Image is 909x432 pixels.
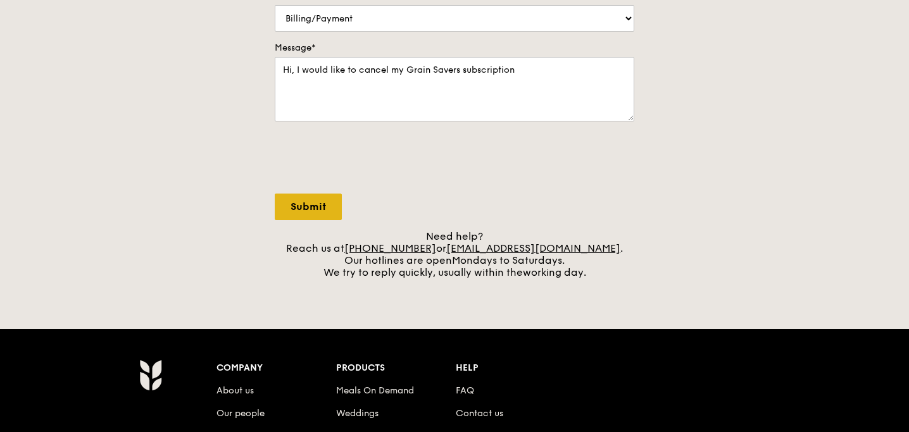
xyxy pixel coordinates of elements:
[275,42,634,54] label: Message*
[523,266,586,278] span: working day.
[446,242,620,254] a: [EMAIL_ADDRESS][DOMAIN_NAME]
[344,242,436,254] a: [PHONE_NUMBER]
[216,408,265,419] a: Our people
[456,408,503,419] a: Contact us
[216,359,336,377] div: Company
[275,194,342,220] input: Submit
[456,359,575,377] div: Help
[452,254,565,266] span: Mondays to Saturdays.
[336,408,379,419] a: Weddings
[275,230,634,278] div: Need help? Reach us at or . Our hotlines are open We try to reply quickly, usually within the
[139,359,161,391] img: Grain
[336,359,456,377] div: Products
[275,134,467,183] iframe: reCAPTCHA
[456,385,474,396] a: FAQ
[216,385,254,396] a: About us
[336,385,414,396] a: Meals On Demand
